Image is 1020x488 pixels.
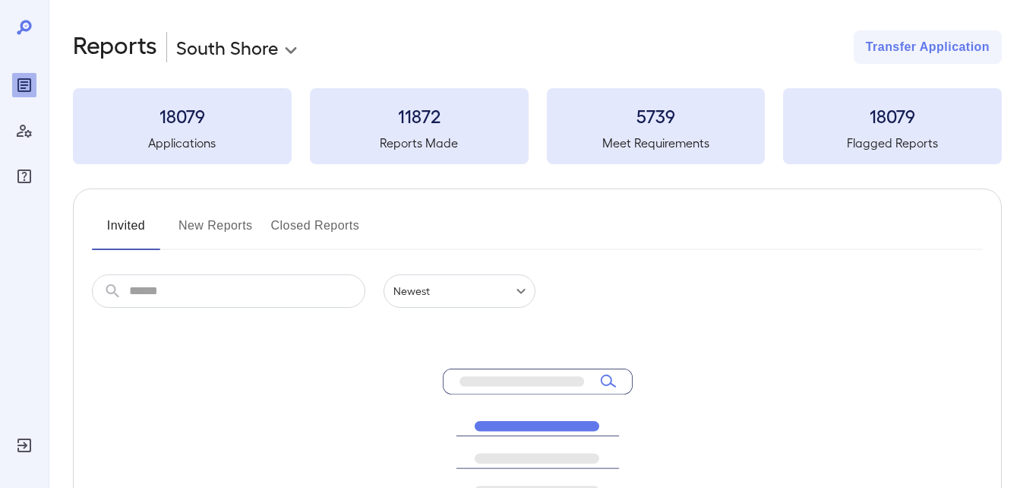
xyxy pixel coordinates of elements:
h5: Reports Made [310,134,529,152]
div: FAQ [12,164,36,189]
div: Newest [384,274,535,308]
h3: 18079 [783,103,1002,128]
h5: Applications [73,134,292,152]
h3: 5739 [547,103,766,128]
div: Log Out [12,433,36,458]
h3: 18079 [73,103,292,128]
div: Manage Users [12,119,36,143]
p: South Shore [176,35,278,59]
button: New Reports [178,214,253,250]
button: Invited [92,214,160,250]
summary: 18079Applications11872Reports Made5739Meet Requirements18079Flagged Reports [73,88,1002,164]
button: Transfer Application [854,30,1002,64]
h5: Flagged Reports [783,134,1002,152]
h3: 11872 [310,103,529,128]
h2: Reports [73,30,157,64]
div: Reports [12,73,36,97]
button: Closed Reports [271,214,360,250]
h5: Meet Requirements [547,134,766,152]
